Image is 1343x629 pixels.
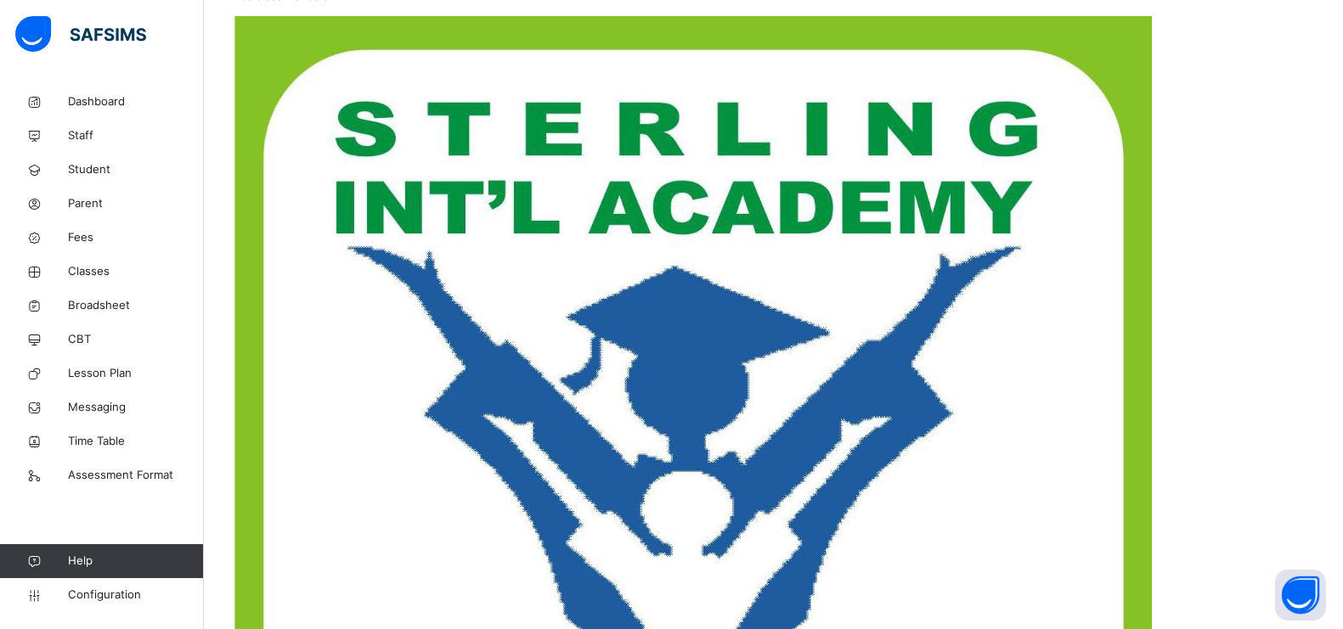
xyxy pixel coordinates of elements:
[68,553,203,570] span: Help
[15,16,146,52] img: safsims
[68,467,204,484] span: Assessment Format
[68,587,203,604] span: Configuration
[68,331,204,348] span: CBT
[68,93,204,110] span: Dashboard
[68,297,204,314] span: Broadsheet
[68,433,204,450] span: Time Table
[68,229,204,246] span: Fees
[68,399,204,416] span: Messaging
[68,127,204,144] span: Staff
[68,195,204,212] span: Parent
[68,263,204,280] span: Classes
[68,365,204,382] span: Lesson Plan
[1275,570,1326,621] button: Open asap
[68,161,204,178] span: Student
